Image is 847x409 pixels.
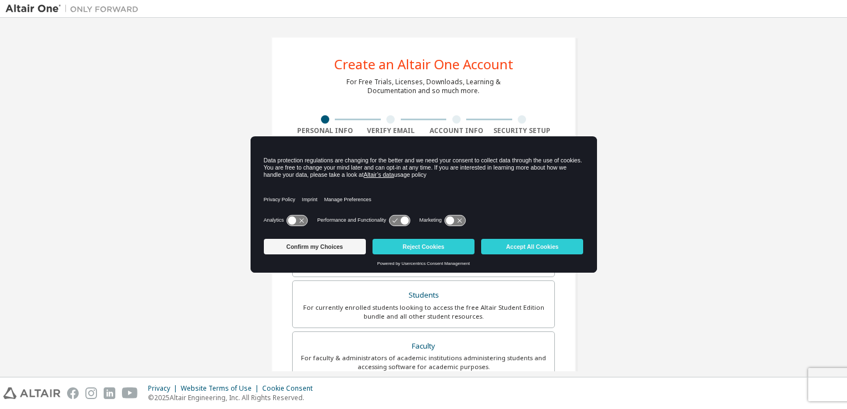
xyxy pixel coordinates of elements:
[104,387,115,399] img: linkedin.svg
[358,126,424,135] div: Verify Email
[299,339,548,354] div: Faculty
[122,387,138,399] img: youtube.svg
[3,387,60,399] img: altair_logo.svg
[262,384,319,393] div: Cookie Consent
[67,387,79,399] img: facebook.svg
[334,58,513,71] div: Create an Altair One Account
[6,3,144,14] img: Altair One
[423,126,489,135] div: Account Info
[292,126,358,135] div: Personal Info
[299,354,548,371] div: For faculty & administrators of academic institutions administering students and accessing softwa...
[299,288,548,303] div: Students
[148,393,319,402] p: © 2025 Altair Engineering, Inc. All Rights Reserved.
[346,78,501,95] div: For Free Trials, Licenses, Downloads, Learning & Documentation and so much more.
[489,126,555,135] div: Security Setup
[299,303,548,321] div: For currently enrolled students looking to access the free Altair Student Edition bundle and all ...
[181,384,262,393] div: Website Terms of Use
[148,384,181,393] div: Privacy
[85,387,97,399] img: instagram.svg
